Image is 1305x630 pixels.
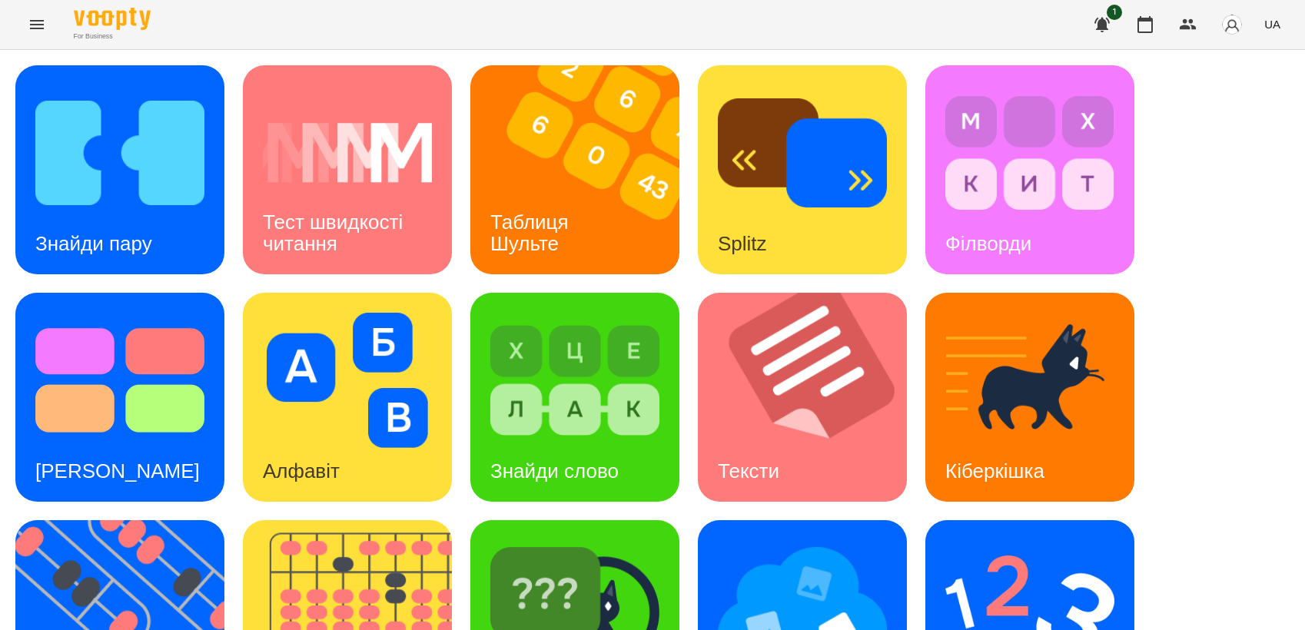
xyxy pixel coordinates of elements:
h3: Філворди [945,232,1031,255]
h3: [PERSON_NAME] [35,459,200,482]
span: For Business [74,31,151,41]
a: КіберкішкаКіберкішка [925,293,1134,502]
img: Філворди [945,85,1114,220]
img: Таблиця Шульте [470,65,699,274]
h3: Кіберкішка [945,459,1044,482]
button: Menu [18,6,55,43]
img: Знайди слово [490,313,659,448]
h3: Таблиця Шульте [490,211,574,254]
h3: Splitz [718,232,767,255]
a: Тест швидкості читанняТест швидкості читання [243,65,452,274]
span: UA [1264,16,1280,32]
img: Тексти [698,293,926,502]
button: UA [1258,10,1287,38]
h3: Тексти [718,459,779,482]
a: SplitzSplitz [698,65,907,274]
a: Знайди словоЗнайди слово [470,293,679,502]
a: ФілвордиФілворди [925,65,1134,274]
a: Таблиця ШультеТаблиця Шульте [470,65,679,274]
a: АлфавітАлфавіт [243,293,452,502]
img: Splitz [718,85,887,220]
img: Тест швидкості читання [263,85,432,220]
img: Алфавіт [263,313,432,448]
a: Тест Струпа[PERSON_NAME] [15,293,224,502]
img: Тест Струпа [35,313,204,448]
a: ТекстиТексти [698,293,907,502]
h3: Знайди пару [35,232,152,255]
h3: Алфавіт [263,459,340,482]
img: Кіберкішка [945,313,1114,448]
a: Знайди паруЗнайди пару [15,65,224,274]
img: Знайди пару [35,85,204,220]
span: 1 [1107,5,1122,20]
img: avatar_s.png [1221,14,1243,35]
h3: Тест швидкості читання [263,211,408,254]
img: Voopty Logo [74,8,151,30]
h3: Знайди слово [490,459,619,482]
